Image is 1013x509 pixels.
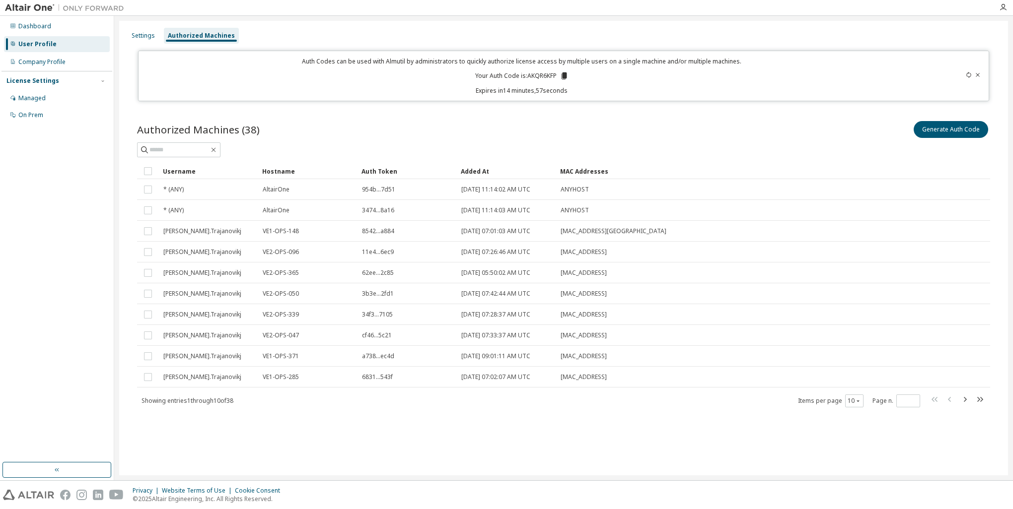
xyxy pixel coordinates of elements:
img: facebook.svg [60,490,71,500]
span: [MAC_ADDRESS] [561,311,607,318]
span: [MAC_ADDRESS] [561,269,607,277]
div: Settings [132,32,155,40]
span: * (ANY) [163,186,184,193]
span: [PERSON_NAME].Trajanovikj [163,373,241,381]
span: VE1-OPS-148 [263,227,299,235]
div: Hostname [262,163,354,179]
span: [DATE] 07:01:03 AM UTC [461,227,530,235]
img: instagram.svg [76,490,87,500]
button: 10 [848,397,861,405]
span: VE2-OPS-050 [263,290,299,298]
span: Items per page [798,394,864,407]
div: Dashboard [18,22,51,30]
span: [PERSON_NAME].Trajanovikj [163,269,241,277]
div: On Prem [18,111,43,119]
p: © 2025 Altair Engineering, Inc. All Rights Reserved. [133,495,286,503]
span: [MAC_ADDRESS] [561,373,607,381]
span: [MAC_ADDRESS] [561,331,607,339]
p: Expires in 14 minutes, 57 seconds [145,86,898,95]
div: Username [163,163,254,179]
span: 3474...8a16 [362,206,394,214]
span: 6831...543f [362,373,393,381]
div: Authorized Machines [168,32,235,40]
span: [DATE] 07:33:37 AM UTC [461,331,530,339]
span: [DATE] 07:28:37 AM UTC [461,311,530,318]
span: AltairOne [263,186,289,193]
span: VE1-OPS-371 [263,352,299,360]
button: Generate Auth Code [914,121,988,138]
div: User Profile [18,40,57,48]
div: Privacy [133,487,162,495]
span: [DATE] 07:42:44 AM UTC [461,290,530,298]
span: Page n. [872,394,920,407]
span: [MAC_ADDRESS] [561,352,607,360]
div: Website Terms of Use [162,487,235,495]
div: Managed [18,94,46,102]
span: VE2-OPS-096 [263,248,299,256]
span: [DATE] 07:26:46 AM UTC [461,248,530,256]
img: altair_logo.svg [3,490,54,500]
span: [DATE] 09:01:11 AM UTC [461,352,530,360]
span: [PERSON_NAME].Trajanovikj [163,227,241,235]
span: 3b3e...2fd1 [362,290,394,298]
span: * (ANY) [163,206,184,214]
div: Auth Token [362,163,453,179]
div: License Settings [6,77,59,85]
span: 8542...a884 [362,227,394,235]
span: [MAC_ADDRESS] [561,248,607,256]
img: youtube.svg [109,490,124,500]
span: cf46...5c21 [362,331,392,339]
span: a738...ec4d [362,352,394,360]
p: Your Auth Code is: AKQR6KFP [475,71,569,80]
span: [DATE] 07:02:07 AM UTC [461,373,530,381]
span: [DATE] 11:14:02 AM UTC [461,186,530,193]
span: [MAC_ADDRESS][GEOGRAPHIC_DATA] [561,227,666,235]
span: ANYHOST [561,206,589,214]
span: VE1-OPS-285 [263,373,299,381]
span: VE2-OPS-365 [263,269,299,277]
span: 34f3...7105 [362,311,393,318]
span: ANYHOST [561,186,589,193]
div: Company Profile [18,58,66,66]
span: [PERSON_NAME].Trajanovikj [163,311,241,318]
span: [PERSON_NAME].Trajanovikj [163,290,241,298]
img: Altair One [5,3,129,13]
span: Showing entries 1 through 10 of 38 [142,396,233,405]
span: [DATE] 11:14:03 AM UTC [461,206,530,214]
div: MAC Addresses [560,163,886,179]
span: [PERSON_NAME].Trajanovikj [163,352,241,360]
span: AltairOne [263,206,289,214]
div: Added At [461,163,552,179]
img: linkedin.svg [93,490,103,500]
div: Cookie Consent [235,487,286,495]
span: [MAC_ADDRESS] [561,290,607,298]
span: [DATE] 05:50:02 AM UTC [461,269,530,277]
span: VE2-OPS-339 [263,311,299,318]
span: 11e4...6ec9 [362,248,394,256]
span: [PERSON_NAME].Trajanovikj [163,331,241,339]
span: VE2-OPS-047 [263,331,299,339]
p: Auth Codes can be used with Almutil by administrators to quickly authorize license access by mult... [145,57,898,65]
span: 954b...7d51 [362,186,395,193]
span: Authorized Machines (38) [137,123,260,136]
span: [PERSON_NAME].Trajanovikj [163,248,241,256]
span: 62ee...2c85 [362,269,394,277]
